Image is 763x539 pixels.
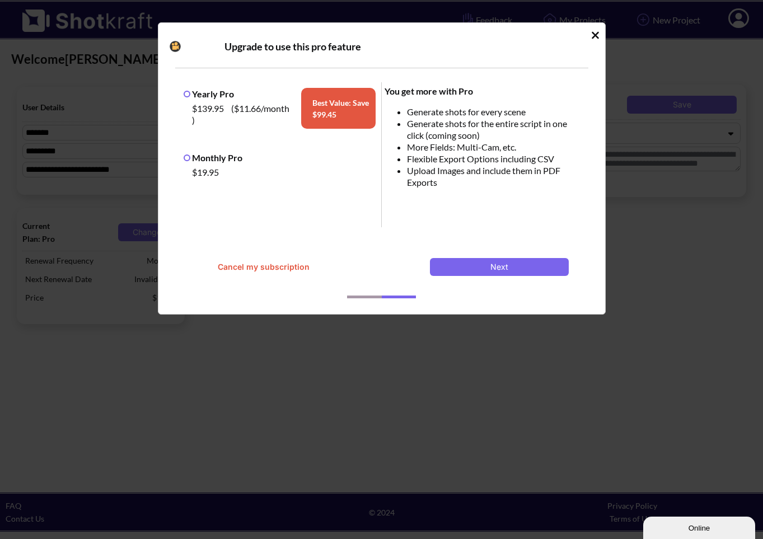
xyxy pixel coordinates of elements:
[430,258,568,276] button: Next
[643,514,757,539] iframe: chat widget
[189,100,296,129] div: $139.95
[301,88,376,129] span: Best Value: Save $ 99.45
[407,106,583,118] li: Generate shots for every scene
[407,141,583,153] li: More Fields: Multi-Cam, etc.
[184,152,242,163] label: Monthly Pro
[192,103,289,125] span: ( $11.66 /month )
[189,163,376,181] div: $19.95
[224,40,575,53] div: Upgrade to use this pro feature
[184,88,234,99] label: Yearly Pro
[167,38,184,55] img: Camera Icon
[195,258,333,276] button: Cancel my subscription
[407,153,583,165] li: Flexible Export Options including CSV
[385,85,583,97] div: You get more with Pro
[158,22,606,315] div: Idle Modal
[407,118,583,141] li: Generate shots for the entire script in one click (coming soon)
[407,165,583,188] li: Upload Images and include them in PDF Exports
